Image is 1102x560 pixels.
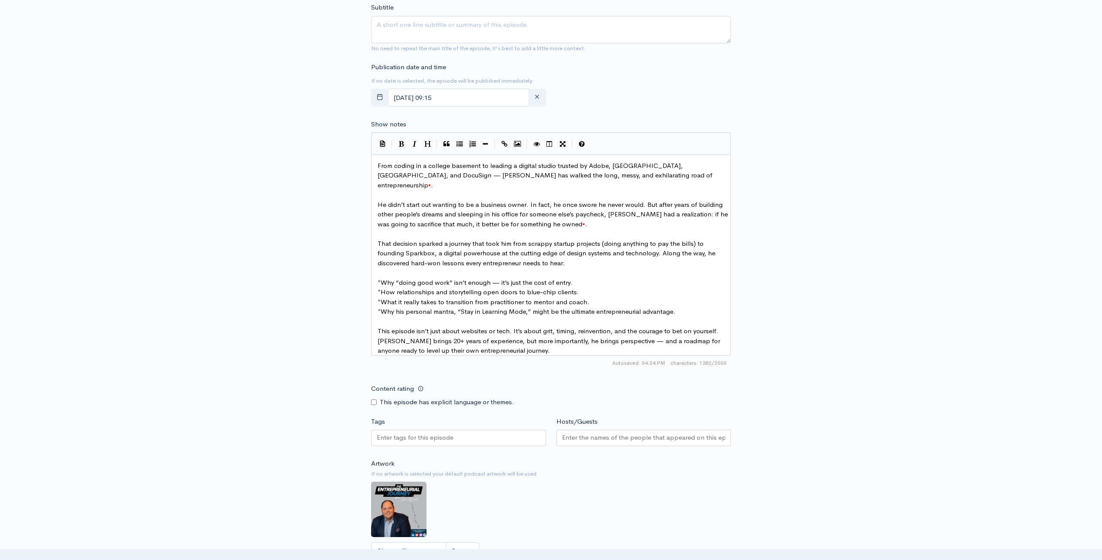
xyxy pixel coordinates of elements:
[381,307,675,315] span: Why his personal mantra, “Stay in Learning Mode,” might be the ultimate entrepreneurial advantage.
[670,359,727,367] span: 1382/2000
[378,239,717,267] span: That decision sparked a journey that took him from scrappy startup projects (doing anything to pa...
[371,45,585,52] small: No need to repeat the main title of the episode, it's best to add a little more context.
[371,380,414,398] label: Content rating
[543,138,556,151] button: Toggle Side by Side
[381,288,579,296] span: How relationships and storytelling open doors to blue-chip clients.
[498,138,511,151] button: Create Link
[371,62,446,72] label: Publication date and time
[381,278,572,286] span: Why “doing good work” isn’t enough — it’s just the cost of entry.
[371,89,389,106] button: toggle
[378,161,714,189] span: From coding in a college basement to leading a digital studio trusted by Adobe, [GEOGRAPHIC_DATA]...
[421,138,434,151] button: Heading
[575,138,588,151] button: Markdown Guide
[371,417,385,427] label: Tags
[371,470,731,478] small: If no artwork is selected your default podcast artwork will be used
[572,139,572,149] i: |
[371,459,394,469] label: Artwork
[612,359,665,367] span: Autosaved: 04:24 PM
[556,417,598,427] label: Hosts/Guests
[453,138,466,151] button: Generic List
[479,138,492,151] button: Insert Horizontal Line
[511,138,524,151] button: Insert Image
[380,397,514,407] label: This episode has explicit language or themes.
[381,298,589,306] span: What it really takes to transition from practitioner to mentor and coach.
[395,138,408,151] button: Bold
[377,433,455,443] input: Enter tags for this episode
[378,327,722,354] span: This episode isn’t just about websites or tech. It’s about grit, timing, reinvention, and the cou...
[376,137,389,150] button: Insert Show Notes Template
[562,433,726,443] input: Enter the names of the people that appeared on this episode
[528,89,546,106] button: clear
[527,139,527,149] i: |
[582,220,585,228] span: \ufffc
[556,138,569,151] button: Toggle Fullscreen
[378,200,730,228] span: He didn’t start out wanting to be a business owner. In fact, he once swore he never would. But af...
[371,3,394,13] label: Subtitle
[530,138,543,151] button: Toggle Preview
[466,138,479,151] button: Numbered List
[440,138,453,151] button: Quote
[408,138,421,151] button: Italic
[371,119,406,129] label: Show notes
[371,77,533,84] small: If no date is selected, the episode will be published immediately.
[428,181,431,189] span: \ufffc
